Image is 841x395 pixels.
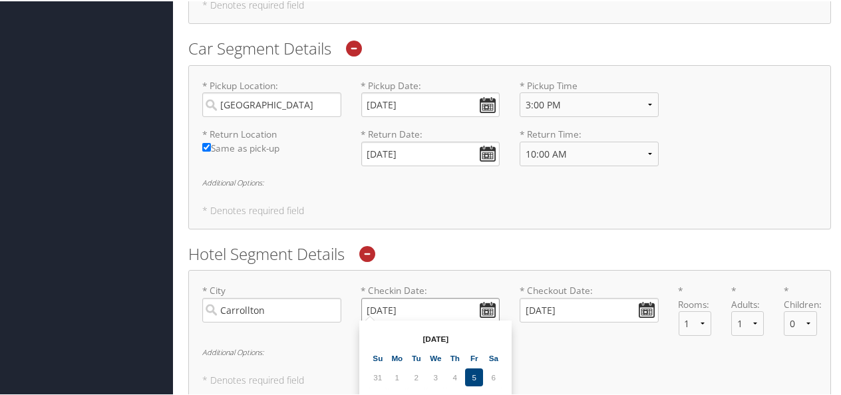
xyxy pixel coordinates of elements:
[361,283,500,321] label: * Checkin Date:
[202,283,341,321] label: * City
[361,297,500,321] input: * Checkin Date:
[407,367,425,385] td: 2
[361,126,500,164] label: * Return Date:
[388,367,406,385] td: 1
[520,78,659,126] label: * Pickup Time
[202,140,341,161] label: Same as pick-up
[388,329,483,346] th: [DATE]
[426,348,444,366] th: We
[446,348,464,366] th: Th
[202,142,211,150] input: Same as pick-up
[188,241,831,264] h2: Hotel Segment Details
[520,297,659,321] input: * Checkout Date:
[465,367,483,385] td: 5
[202,178,817,185] h6: Additional Options:
[202,78,341,116] label: * Pickup Location:
[188,36,831,59] h2: Car Segment Details
[426,367,444,385] td: 3
[731,283,764,310] label: * Adults:
[520,140,659,165] select: * Return Time:
[484,348,502,366] th: Sa
[679,283,711,310] label: * Rooms:
[484,367,502,385] td: 6
[369,348,387,366] th: Su
[361,140,500,165] input: * Return Date:
[202,347,817,354] h6: Additional Options:
[520,126,659,175] label: * Return Time:
[202,205,817,214] h5: * Denotes required field
[784,283,816,310] label: * Children:
[202,374,817,384] h5: * Denotes required field
[361,78,500,116] label: * Pickup Date:
[465,348,483,366] th: Fr
[361,91,500,116] input: * Pickup Date:
[520,283,659,321] label: * Checkout Date:
[388,348,406,366] th: Mo
[369,367,387,385] td: 31
[446,367,464,385] td: 4
[407,348,425,366] th: Tu
[202,126,341,140] label: * Return Location
[520,91,659,116] select: * Pickup Time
